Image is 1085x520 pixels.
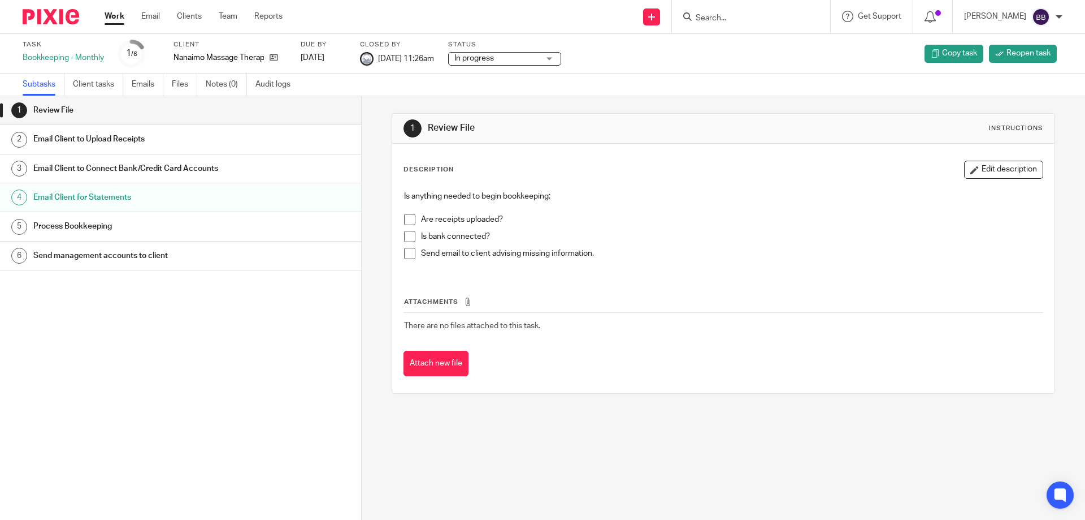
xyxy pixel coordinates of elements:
div: Instructions [989,124,1043,133]
h1: Email Client to Connect Bank/Credit Card Accounts [33,160,245,177]
input: Search [695,14,796,24]
div: 1 [403,119,422,137]
label: Status [448,40,561,49]
div: 5 [11,219,27,235]
a: Client tasks [73,74,123,96]
div: 1 [126,47,137,60]
span: Reopen task [1006,48,1051,59]
a: Audit logs [255,74,299,96]
p: Description [403,165,454,174]
p: Is anything needed to begin bookkeeping: [404,191,1042,202]
span: [DATE] 11:26am [378,54,434,62]
p: Send email to client advising missing information. [421,248,1042,259]
a: Work [105,11,124,22]
p: [PERSON_NAME] [964,11,1026,22]
div: [DATE] [301,52,346,63]
button: Attach new file [403,351,468,376]
div: 4 [11,190,27,205]
span: In progress [454,54,494,62]
a: Emails [132,74,163,96]
div: 2 [11,132,27,148]
label: Due by [301,40,346,49]
label: Client [173,40,287,49]
div: Bookkeeping - Monthly [23,52,104,63]
a: Notes (0) [206,74,247,96]
span: Copy task [942,48,977,59]
a: Copy task [925,45,983,63]
h1: Process Bookkeeping [33,218,245,235]
a: Files [172,74,197,96]
p: Nanaimo Massage Therapy [173,52,264,63]
a: Subtasks [23,74,64,96]
label: Task [23,40,104,49]
h1: Email Client for Statements [33,189,245,206]
h1: Review File [428,122,748,134]
img: Copy%20of%20Rockies%20accounting%20v3%20(1).png [360,52,374,66]
div: 3 [11,161,27,177]
label: Closed by [360,40,434,49]
div: 6 [11,248,27,264]
p: Is bank connected? [421,231,1042,242]
a: Reports [254,11,283,22]
a: Team [219,11,237,22]
small: /6 [131,51,137,57]
button: Edit description [964,161,1043,179]
h1: Review File [33,102,245,119]
h1: Email Client to Upload Receipts [33,131,245,148]
img: svg%3E [1032,8,1050,26]
a: Email [141,11,160,22]
p: Are receipts uploaded? [421,214,1042,225]
div: 1 [11,102,27,118]
img: Pixie [23,9,79,24]
span: There are no files attached to this task. [404,322,540,330]
h1: Send management accounts to client [33,247,245,264]
a: Reopen task [989,45,1057,63]
span: Get Support [858,12,901,20]
a: Clients [177,11,202,22]
span: Attachments [404,299,458,305]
